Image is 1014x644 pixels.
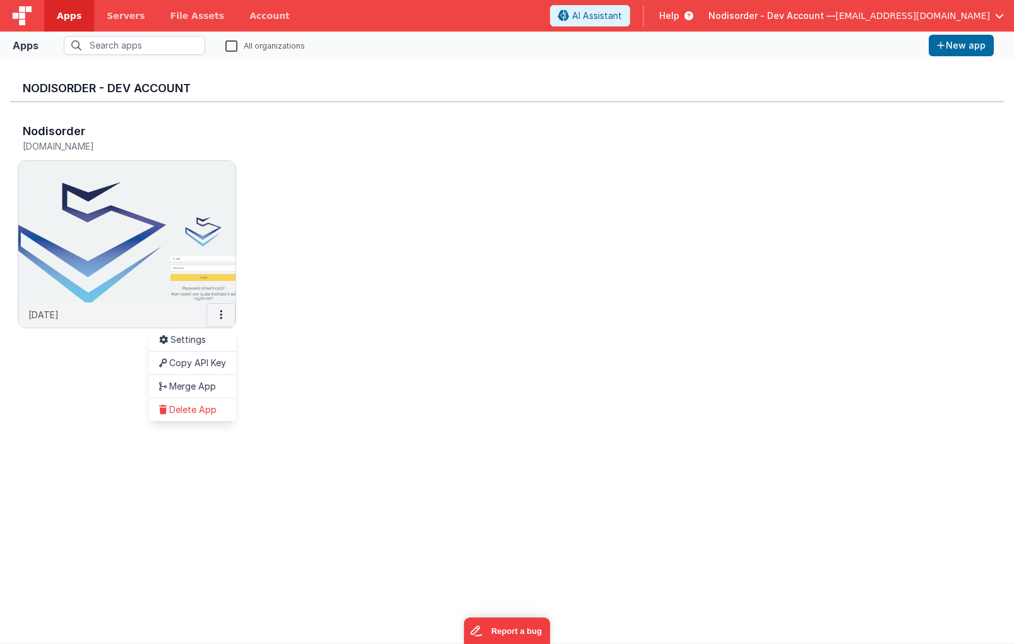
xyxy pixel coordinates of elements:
[835,9,990,22] span: [EMAIL_ADDRESS][DOMAIN_NAME]
[464,617,551,644] iframe: Marker.io feedback button
[149,328,236,351] a: Settings
[57,9,81,22] span: Apps
[708,9,1004,22] button: Nodisorder - Dev Account — [EMAIL_ADDRESS][DOMAIN_NAME]
[149,374,236,398] a: Merge App
[708,9,835,22] span: Nodisorder - Dev Account —
[659,9,679,22] span: Help
[107,9,145,22] span: Servers
[149,398,236,421] a: Delete App
[550,5,630,27] button: AI Assistant
[149,351,236,374] a: Copy API Key
[572,9,622,22] span: AI Assistant
[170,9,225,22] span: File Assets
[23,82,991,95] h3: Nodisorder - Dev Account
